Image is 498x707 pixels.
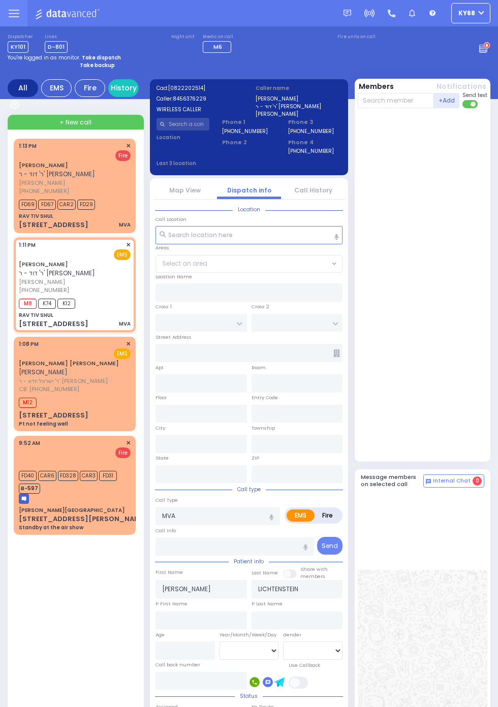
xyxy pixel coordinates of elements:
[462,99,479,109] label: Turn off text
[19,200,37,210] span: FD69
[19,299,37,309] span: M8
[99,471,117,481] span: FD31
[19,484,40,494] span: B-597
[337,34,376,40] label: Fire units on call
[229,558,269,565] span: Patient info
[19,220,88,230] div: [STREET_ADDRESS]
[19,398,37,408] span: M12
[168,84,205,92] span: [0822202514]
[426,479,431,484] img: comment-alt.png
[157,95,243,103] label: Caller:
[19,241,36,249] span: 1:11 PM
[155,661,200,668] label: Call back number
[288,118,341,126] span: Phone 3
[227,186,271,195] a: Dispatch info
[288,138,341,147] span: Phone 4
[19,471,37,481] span: FD40
[203,34,234,40] label: Medic on call
[126,439,131,447] span: ✕
[437,81,486,92] button: Notifications
[314,509,341,522] label: Fire
[77,200,95,210] span: FD29
[57,299,75,309] span: K12
[19,161,68,169] a: [PERSON_NAME]
[19,269,95,277] span: ר' דוד - ר' [PERSON_NAME]
[57,200,76,210] span: CAR2
[59,118,91,127] span: + New call
[162,259,207,268] span: Select an area
[462,91,487,99] span: Send text
[115,447,131,458] span: Fire
[19,410,88,421] div: [STREET_ADDRESS]
[19,187,69,195] span: [PHONE_NUMBER]
[119,320,131,328] div: MVA
[473,476,482,486] span: 0
[38,200,56,210] span: FD67
[8,54,80,61] span: You're logged in as monitor.
[155,273,192,280] label: Location Name
[287,509,315,522] label: EMS
[222,138,275,147] span: Phone 2
[155,364,164,371] label: Apt
[75,79,105,97] div: Fire
[423,474,484,488] button: Internal Chat 0
[126,241,131,249] span: ✕
[155,226,343,244] input: Search location here
[19,385,79,393] span: CB: [PHONE_NUMBER]
[220,631,279,638] div: Year/Month/Week/Day
[155,631,165,638] label: Age
[19,142,37,150] span: 1:13 PM
[58,471,78,481] span: FD328
[300,573,325,580] span: members
[155,425,165,432] label: City
[157,106,243,113] label: WIRELESS CALLER
[8,79,38,97] div: All
[126,340,131,348] span: ✕
[19,170,95,178] span: ר' דוד - ר' [PERSON_NAME]
[108,79,139,97] a: History
[19,311,53,319] div: RAV TIV SHUL
[252,303,269,310] label: Cross 2
[155,216,186,223] label: Call Location
[82,54,121,61] strong: Take dispatch
[256,84,342,92] label: Caller name
[19,359,119,367] a: [PERSON_NAME] [PERSON_NAME]
[80,471,98,481] span: CAR3
[157,134,210,141] label: Location
[19,494,29,504] img: message-box.svg
[213,43,222,51] span: M6
[35,7,103,20] img: Logo
[434,93,459,108] button: +Add
[155,334,192,341] label: Street Address
[233,206,265,213] span: Location
[45,41,68,53] span: D-801
[361,474,424,487] h5: Message members on selected call
[19,278,128,286] span: [PERSON_NAME]
[126,142,131,150] span: ✕
[252,394,278,401] label: Entry Code
[119,221,131,229] div: MVA
[433,477,471,485] span: Internal Chat
[155,600,188,607] label: P First Name
[38,299,56,309] span: K74
[458,9,475,18] span: ky68
[252,600,283,607] label: P Last Name
[8,41,28,53] span: KY101
[155,394,167,401] label: Floor
[256,103,342,110] label: ר' דוד - ר' [PERSON_NAME]
[289,662,320,669] label: Use Callback
[19,179,128,187] span: [PERSON_NAME]
[252,364,266,371] label: Room
[252,569,278,576] label: Last Name
[333,349,340,357] span: Other building occupants
[19,420,68,428] div: Pt not feeling well
[80,61,115,69] strong: Take backup
[256,95,342,103] label: [PERSON_NAME]
[451,3,490,23] button: ky68
[235,692,263,700] span: Status
[19,377,128,385] span: ר' ישראל יודא - ר' [PERSON_NAME]
[256,110,342,118] label: [PERSON_NAME]
[115,150,131,161] span: Fire
[288,127,334,135] label: [PHONE_NUMBER]
[19,368,68,376] span: [PERSON_NAME]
